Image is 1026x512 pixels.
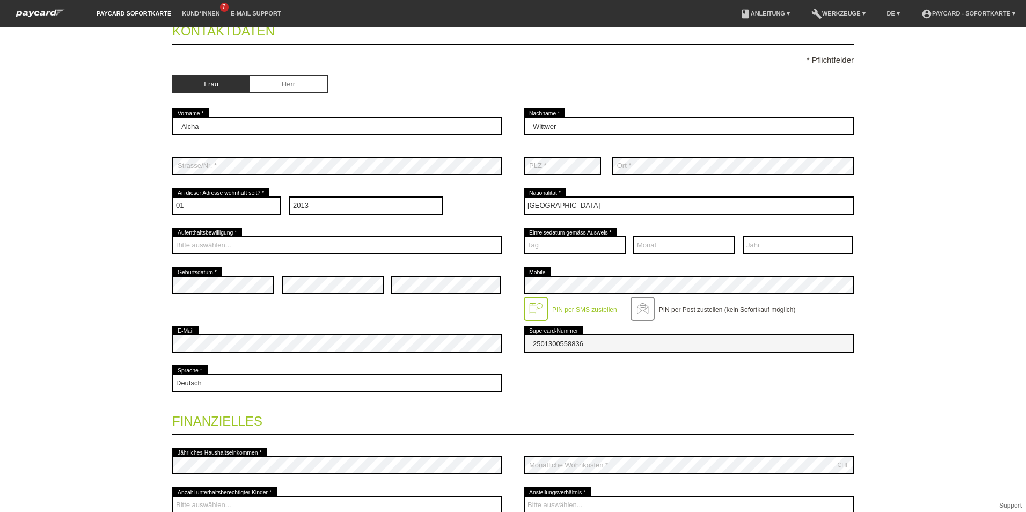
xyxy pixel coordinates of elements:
a: paycard Sofortkarte [11,12,70,20]
a: Kund*innen [177,10,225,17]
a: paycard Sofortkarte [91,10,177,17]
legend: Finanzielles [172,403,854,435]
img: paycard Sofortkarte [11,8,70,19]
label: PIN per SMS zustellen [552,306,617,313]
i: account_circle [921,9,932,19]
span: 7 [220,3,229,12]
a: account_circlepaycard - Sofortkarte ▾ [916,10,1021,17]
a: Support [999,502,1022,509]
p: * Pflichtfelder [172,55,854,64]
legend: Kontaktdaten [172,13,854,45]
a: bookAnleitung ▾ [735,10,795,17]
label: PIN per Post zustellen (kein Sofortkauf möglich) [659,306,796,313]
a: DE ▾ [882,10,905,17]
div: CHF [837,462,849,468]
i: book [740,9,751,19]
a: E-Mail Support [225,10,287,17]
a: buildWerkzeuge ▾ [806,10,871,17]
i: build [811,9,822,19]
